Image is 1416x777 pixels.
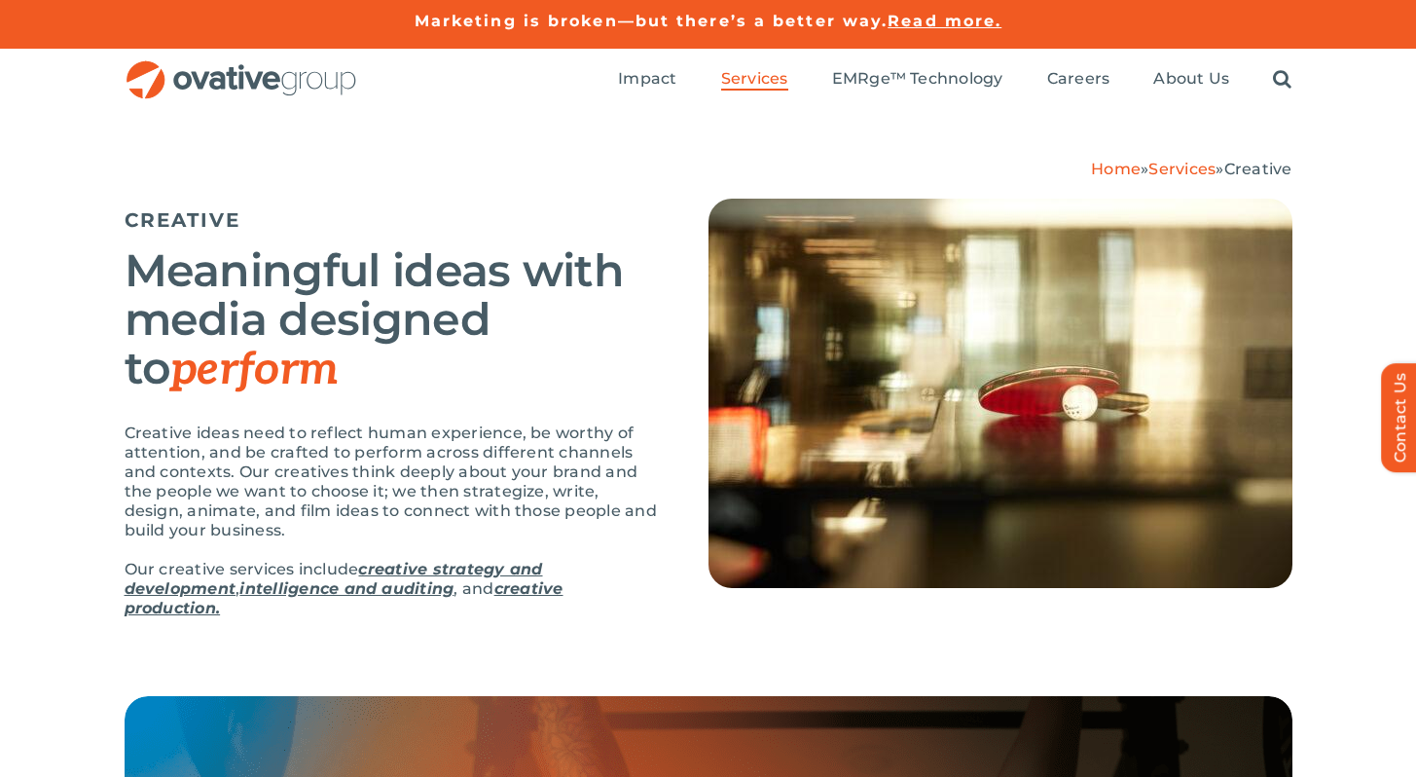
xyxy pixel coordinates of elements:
[125,560,543,598] a: creative strategy and development
[1047,69,1110,89] span: Careers
[1224,160,1292,178] span: Creative
[170,343,338,397] em: perform
[888,12,1001,30] a: Read more.
[125,208,660,232] h5: CREATIVE
[1153,69,1229,91] a: About Us
[832,69,1003,89] span: EMRge™ Technology
[125,579,563,617] a: creative production.
[708,199,1292,588] img: Creative – Hero
[1148,160,1216,178] a: Services
[125,58,358,77] a: OG_Full_horizontal_RGB
[239,579,454,598] a: intelligence and auditing
[1091,160,1141,178] a: Home
[125,424,660,540] p: Creative ideas need to reflect human experience, be worthy of attention, and be crafted to perfor...
[721,69,788,91] a: Services
[1153,69,1229,89] span: About Us
[415,12,889,30] a: Marketing is broken—but there’s a better way.
[618,49,1291,111] nav: Menu
[1273,69,1291,91] a: Search
[125,246,660,394] h2: Meaningful ideas with media designed to
[1047,69,1110,91] a: Careers
[721,69,788,89] span: Services
[125,560,660,618] p: Our creative services include , , and
[618,69,676,91] a: Impact
[1091,160,1291,178] span: » »
[832,69,1003,91] a: EMRge™ Technology
[618,69,676,89] span: Impact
